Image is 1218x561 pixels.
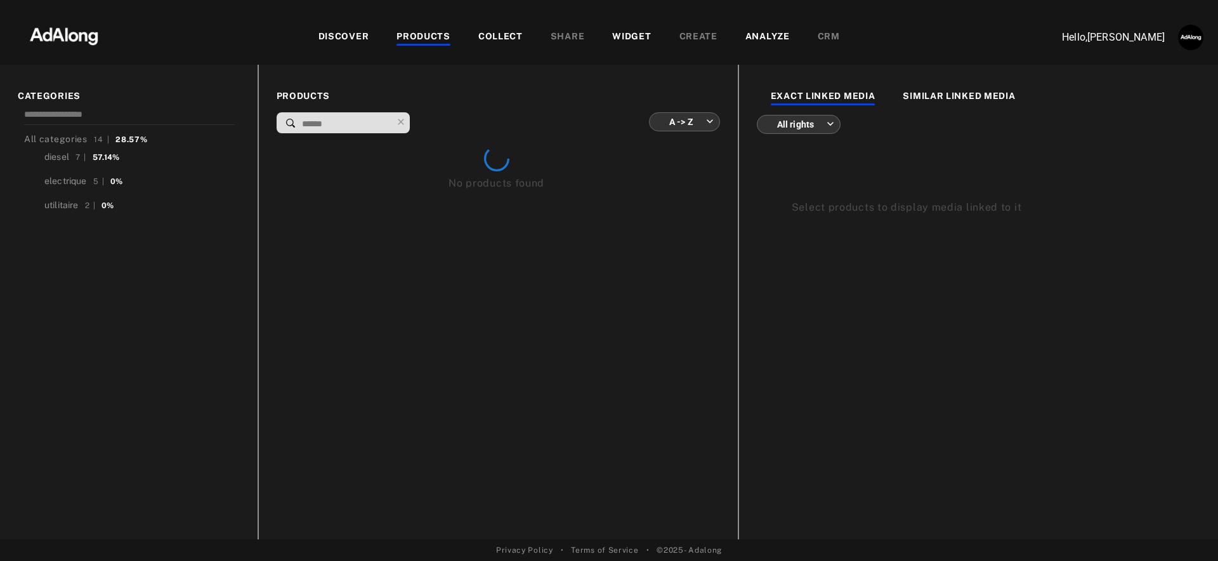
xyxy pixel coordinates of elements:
[277,89,720,103] span: PRODUCTS
[24,133,148,146] div: All categories
[1178,25,1203,50] img: AATXAJzUJh5t706S9lc_3n6z7NVUglPkrjZIexBIJ3ug=s96-c
[818,30,840,45] div: CRM
[903,89,1015,105] div: SIMILAR LINKED MEDIA
[396,30,450,45] div: PRODUCTS
[1175,22,1207,53] button: Account settings
[571,544,638,556] a: Terms of Service
[561,544,564,556] span: •
[679,30,717,45] div: CREATE
[551,30,585,45] div: SHARE
[277,176,717,191] div: No products found
[1038,30,1165,45] p: Hello, [PERSON_NAME]
[44,150,69,164] div: diesel
[318,30,369,45] div: DISCOVER
[8,16,120,54] img: 63233d7d88ed69de3c212112c67096b6.png
[660,105,714,138] div: A -> Z
[101,200,114,211] div: 0%
[93,176,105,187] div: 5 |
[612,30,651,45] div: WIDGET
[768,107,834,141] div: All rights
[646,544,650,556] span: •
[792,200,1165,215] div: Select products to display media linked to it
[44,175,87,188] div: electrique
[18,89,240,103] span: CATEGORIES
[110,176,122,187] div: 0%
[745,30,790,45] div: ANALYZE
[657,544,722,556] span: © 2025 - Adalong
[115,134,147,145] div: 28.57%
[93,152,120,163] div: 57.14%
[75,152,86,163] div: 7 |
[94,134,110,145] div: 14 |
[85,200,96,211] div: 2 |
[44,199,79,212] div: utilitaire
[771,89,875,105] div: EXACT LINKED MEDIA
[496,544,553,556] a: Privacy Policy
[478,30,523,45] div: COLLECT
